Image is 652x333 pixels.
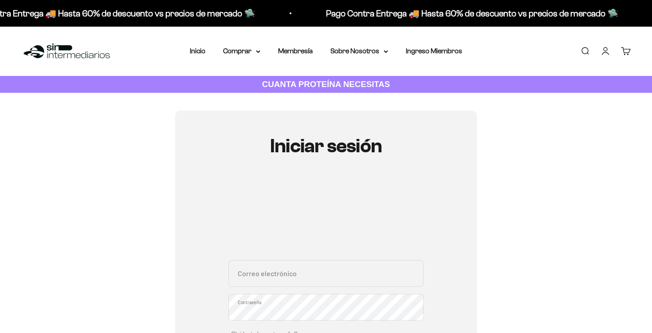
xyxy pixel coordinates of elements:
[406,47,462,55] a: Ingreso Miembros
[228,135,424,157] h1: Iniciar sesión
[223,45,260,57] summary: Comprar
[190,47,205,55] a: Inicio
[324,6,617,20] p: Pago Contra Entrega 🚚 Hasta 60% de descuento vs precios de mercado 🛸
[228,183,424,250] iframe: Social Login Buttons
[278,47,313,55] a: Membresía
[330,45,388,57] summary: Sobre Nosotros
[262,79,390,89] strong: CUANTA PROTEÍNA NECESITAS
